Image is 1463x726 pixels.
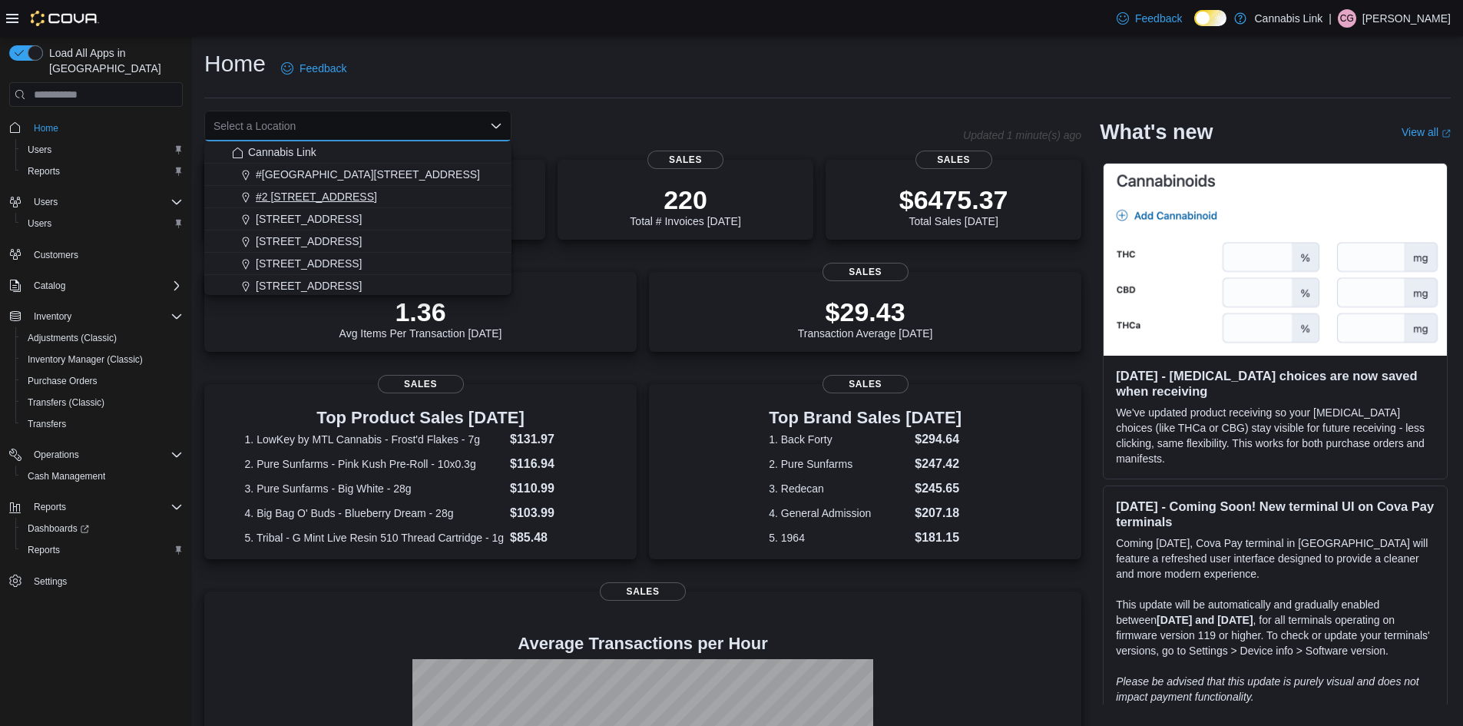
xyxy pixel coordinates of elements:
p: 1.36 [339,297,502,327]
button: [STREET_ADDRESS] [204,208,511,230]
dt: 2. Pure Sunfarms [769,456,909,472]
button: Catalog [3,275,189,297]
span: Operations [28,446,183,464]
span: Transfers (Classic) [22,393,183,412]
button: [STREET_ADDRESS] [204,275,511,297]
dd: $207.18 [915,504,962,522]
button: Catalog [28,277,71,295]
span: Users [28,144,51,156]
span: Sales [823,263,909,281]
span: Reports [28,165,60,177]
p: [PERSON_NAME] [1362,9,1451,28]
span: Customers [28,245,183,264]
a: Cash Management [22,467,111,486]
span: Catalog [28,277,183,295]
span: [STREET_ADDRESS] [256,256,362,271]
h3: Top Product Sales [DATE] [245,409,597,427]
span: Users [34,196,58,208]
button: Settings [3,570,189,592]
span: Reports [34,501,66,513]
span: Purchase Orders [22,372,183,390]
span: Cannabis Link [248,144,316,160]
a: Dashboards [15,518,189,539]
span: Adjustments (Classic) [28,332,117,344]
button: Users [28,193,64,211]
span: Transfers [22,415,183,433]
span: Inventory [28,307,183,326]
span: Sales [647,151,724,169]
nav: Complex example [9,110,183,632]
span: Dashboards [28,522,89,535]
button: Cash Management [15,466,189,487]
span: Operations [34,449,79,461]
button: Customers [3,244,189,266]
a: Settings [28,572,73,591]
span: CG [1340,9,1354,28]
span: Sales [378,375,464,393]
button: Home [3,116,189,138]
svg: External link [1441,129,1451,138]
span: Sales [823,375,909,393]
p: $29.43 [798,297,933,327]
p: $6475.37 [899,184,1008,215]
button: Inventory [28,307,78,326]
div: Avg Items Per Transaction [DATE] [339,297,502,340]
button: Transfers (Classic) [15,392,189,413]
dd: $245.65 [915,479,962,498]
span: Sales [600,582,686,601]
button: Purchase Orders [15,370,189,392]
dt: 1. LowKey by MTL Cannabis - Frost'd Flakes - 7g [245,432,504,447]
dt: 1. Back Forty [769,432,909,447]
button: Close list of options [490,120,502,132]
span: #2 [STREET_ADDRESS] [256,189,377,204]
p: 220 [630,184,740,215]
span: Home [34,122,58,134]
span: Feedback [1135,11,1182,26]
button: #2 [STREET_ADDRESS] [204,186,511,208]
button: [STREET_ADDRESS] [204,230,511,253]
span: Cash Management [22,467,183,486]
span: Cash Management [28,470,105,482]
dt: 2. Pure Sunfarms - Pink Kush Pre-Roll - 10x0.3g [245,456,504,472]
h3: [DATE] - Coming Soon! New terminal UI on Cova Pay terminals [1116,499,1435,529]
a: Home [28,119,65,138]
h2: What's new [1100,120,1213,144]
span: Inventory Manager (Classic) [28,353,143,366]
a: Feedback [275,53,353,84]
img: Cova [31,11,99,26]
h4: Average Transactions per Hour [217,635,1069,653]
span: Inventory [34,310,71,323]
dt: 4. Big Bag O' Buds - Blueberry Dream - 28g [245,506,504,521]
button: Transfers [15,413,189,435]
dt: 5. Tribal - G Mint Live Resin 510 Thread Cartridge - 1g [245,530,504,545]
dd: $116.94 [510,455,596,473]
span: Adjustments (Classic) [22,329,183,347]
strong: [DATE] and [DATE] [1157,614,1253,626]
h1: Home [204,48,266,79]
dd: $294.64 [915,430,962,449]
p: Cannabis Link [1254,9,1322,28]
a: Purchase Orders [22,372,104,390]
button: Reports [15,539,189,561]
dt: 3. Pure Sunfarms - Big White - 28g [245,481,504,496]
button: Reports [3,496,189,518]
button: Users [15,139,189,161]
div: Choose from the following options [204,141,511,297]
button: Inventory Manager (Classic) [15,349,189,370]
input: Dark Mode [1194,10,1226,26]
p: Updated 1 minute(s) ago [963,129,1081,141]
span: Customers [34,249,78,261]
span: Sales [915,151,992,169]
span: Transfers [28,418,66,430]
span: Load All Apps in [GEOGRAPHIC_DATA] [43,45,183,76]
a: Transfers [22,415,72,433]
button: Users [15,213,189,234]
span: #[GEOGRAPHIC_DATA][STREET_ADDRESS] [256,167,480,182]
span: Dark Mode [1194,26,1195,27]
span: Reports [22,541,183,559]
span: Reports [22,162,183,181]
dd: $110.99 [510,479,596,498]
button: [STREET_ADDRESS] [204,253,511,275]
p: Coming [DATE], Cova Pay terminal in [GEOGRAPHIC_DATA] will feature a refreshed user interface des... [1116,535,1435,582]
span: Users [28,193,183,211]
